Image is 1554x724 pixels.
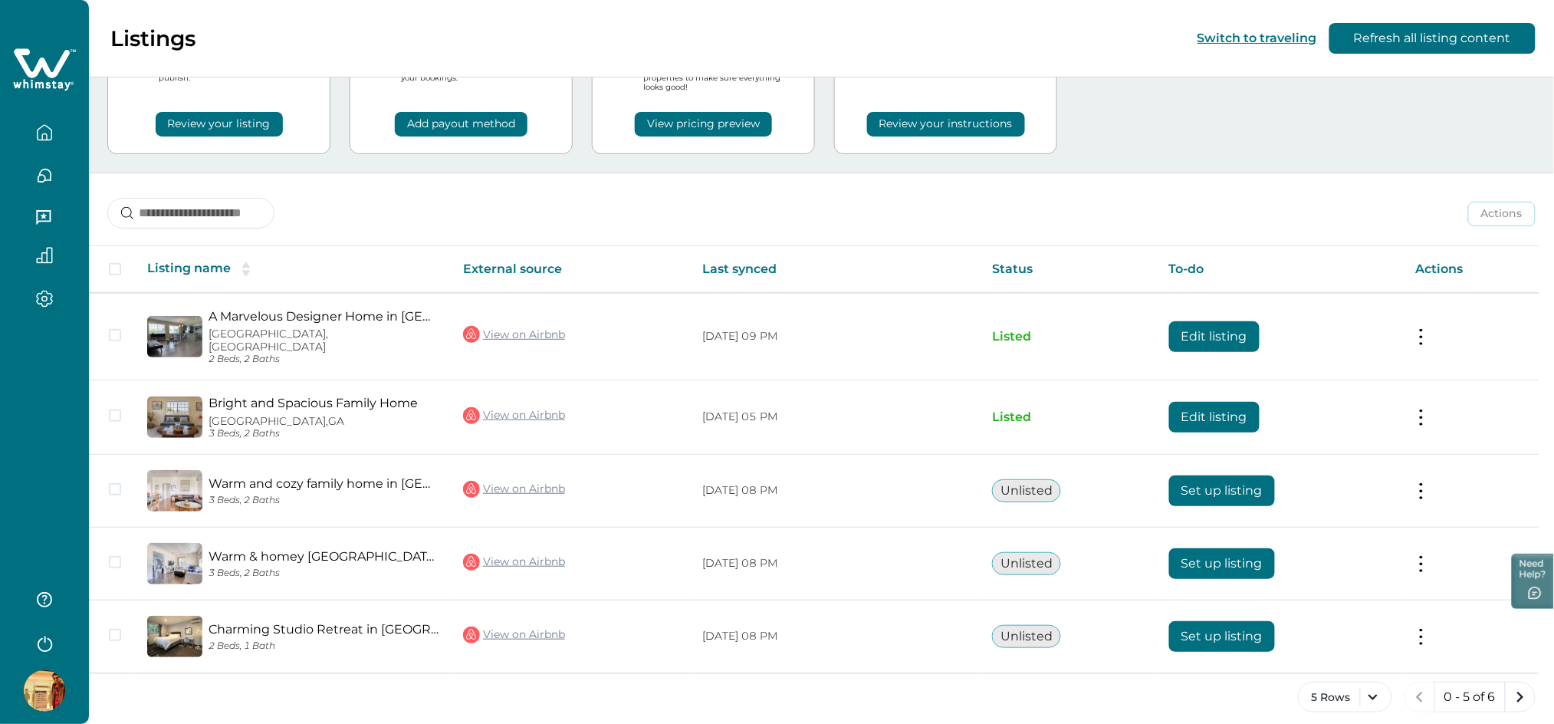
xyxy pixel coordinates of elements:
[209,354,439,365] p: 2 Beds, 2 Baths
[702,629,968,644] p: [DATE] 08 PM
[1468,202,1536,226] button: Actions
[1298,682,1392,712] button: 5 Rows
[463,406,565,426] a: View on Airbnb
[147,543,202,584] img: propertyImage_Warm & homey Monrovia Home near Los Angeles - 3B2B
[147,616,202,657] img: propertyImage_Charming Studio Retreat in Monrovia ★ Superhost ★
[147,316,202,357] img: propertyImage_A Marvelous Designer Home in Los Angeles
[702,329,968,344] p: [DATE] 09 PM
[702,410,968,425] p: [DATE] 05 PM
[980,246,1157,293] th: Status
[110,25,195,51] p: Listings
[867,112,1025,137] button: Review your instructions
[690,246,980,293] th: Last synced
[992,552,1061,575] button: Unlisted
[643,64,802,93] p: Review pricing details for all your properties to make sure everything looks good!
[209,309,439,324] a: A Marvelous Designer Home in [GEOGRAPHIC_DATA]
[1157,246,1403,293] th: To-do
[209,622,439,637] a: Charming Studio Retreat in [GEOGRAPHIC_DATA] ★ Superhost ★
[635,112,772,137] button: View pricing preview
[702,483,968,499] p: [DATE] 08 PM
[1169,402,1260,433] button: Edit listing
[1169,621,1275,652] button: Set up listing
[451,246,690,293] th: External source
[992,410,1145,425] p: Listed
[209,495,439,506] p: 3 Beds, 2 Baths
[463,324,565,344] a: View on Airbnb
[1405,682,1435,712] button: previous page
[463,625,565,645] a: View on Airbnb
[1434,682,1506,712] button: 0 - 5 of 6
[1403,246,1539,293] th: Actions
[209,640,439,652] p: 2 Beds, 1 Bath
[992,625,1061,648] button: Unlisted
[209,568,439,579] p: 3 Beds, 2 Baths
[1198,31,1317,45] button: Switch to traveling
[463,552,565,572] a: View on Airbnb
[1169,476,1275,506] button: Set up listing
[209,415,439,428] p: [GEOGRAPHIC_DATA], GA
[209,549,439,564] a: Warm & homey [GEOGRAPHIC_DATA] Home near [GEOGRAPHIC_DATA] - 3B2B
[992,329,1145,344] p: Listed
[992,479,1061,502] button: Unlisted
[702,556,968,571] p: [DATE] 08 PM
[463,479,565,499] a: View on Airbnb
[209,428,439,439] p: 3 Beds, 2 Baths
[231,262,261,277] button: sorting
[147,470,202,512] img: propertyImage_Warm and cozy family home in Alhambra - 3B2B
[147,397,202,438] img: propertyImage_Bright and Spacious Family Home
[395,112,527,137] button: Add payout method
[209,327,439,354] p: [GEOGRAPHIC_DATA], [GEOGRAPHIC_DATA]
[1169,548,1275,579] button: Set up listing
[156,112,283,137] button: Review your listing
[1444,689,1496,705] p: 0 - 5 of 6
[24,670,65,712] img: Whimstay Host
[209,476,439,491] a: Warm and cozy family home in [GEOGRAPHIC_DATA] - 3B2B
[135,246,451,293] th: Listing name
[1169,321,1260,352] button: Edit listing
[1329,23,1536,54] button: Refresh all listing content
[1505,682,1536,712] button: next page
[209,396,439,410] a: Bright and Spacious Family Home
